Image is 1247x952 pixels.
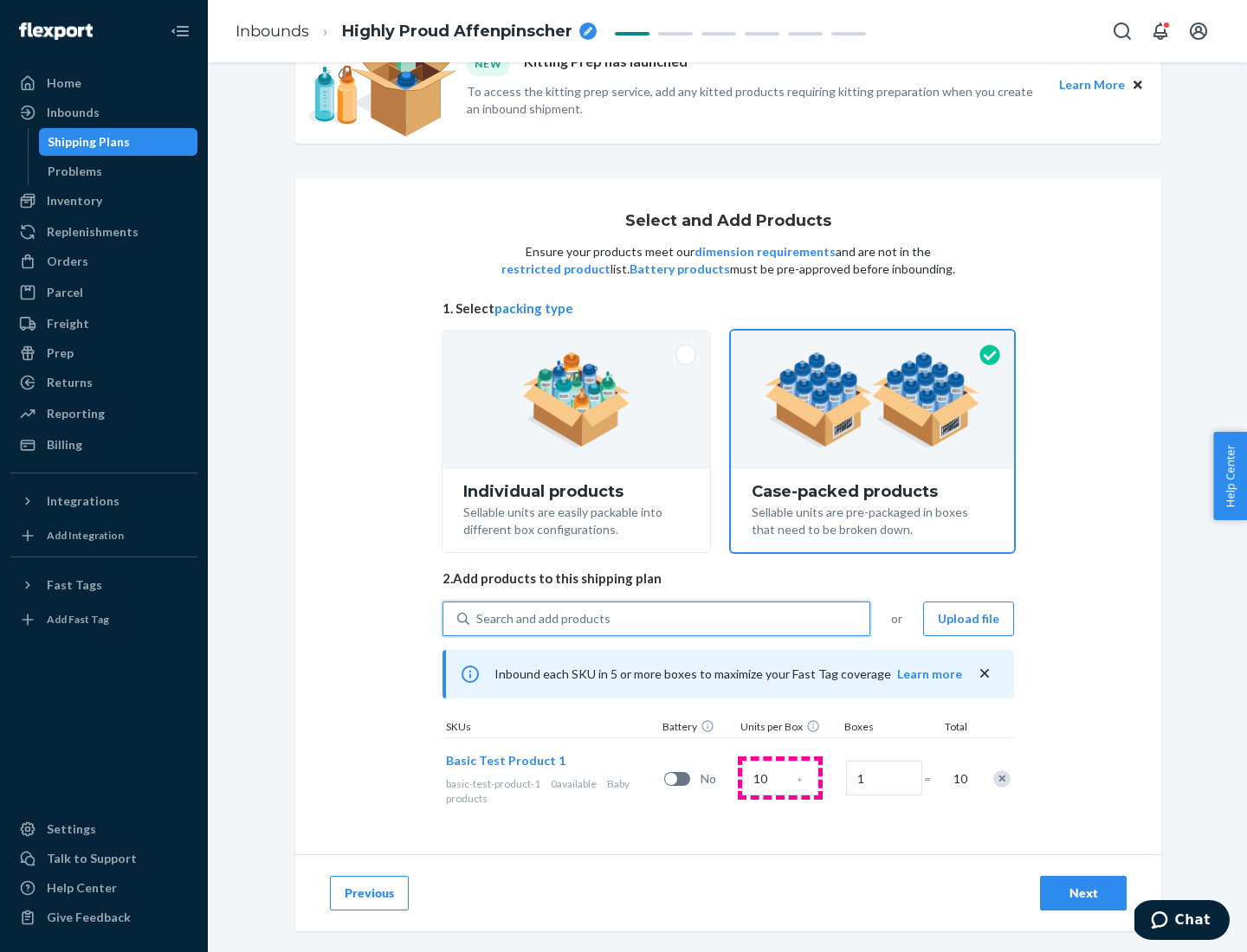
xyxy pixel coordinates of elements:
[993,770,1011,788] div: Remove Item
[10,606,197,634] a: Add Fast Tag
[47,612,109,627] div: Add Fast Tag
[467,52,510,75] div: NEW
[10,218,197,246] a: Replenishments
[524,52,688,75] p: Kitting Prep has launched
[330,876,409,910] button: Previous
[976,665,993,683] button: close
[846,761,922,795] input: Number of boxes
[10,187,197,215] a: Inventory
[443,569,1014,588] span: 2. Add products to this shipping plan
[630,261,730,278] button: Battery products
[47,374,93,391] div: Returns
[10,845,197,872] button: Talk to Support
[1105,14,1140,48] button: Open Search Box
[10,522,197,550] a: Add Integration
[47,253,88,270] div: Orders
[467,83,1043,118] p: To access the kitting prep service, add any kitted products requiring kitting preparation when yo...
[47,405,105,422] div: Reporting
[10,487,197,515] button: Integrations
[737,719,841,737] div: Units per Box
[752,483,993,500] div: Case-packed products
[47,436,82,453] div: Billing
[47,850,137,867] div: Talk to Support
[1134,900,1230,943] iframe: Opens a widget where you can chat to one of our agents
[891,610,902,627] span: or
[47,192,102,209] div: Inventory
[10,874,197,902] a: Help Center
[927,719,971,737] div: Total
[476,610,611,627] div: Search and add products
[39,128,198,156] a: Shipping Plans
[47,344,74,362] div: Prep
[701,770,735,788] span: No
[500,243,957,278] p: Ensure your products meet our and are not in the list. must be pre-approved before inbounding.
[10,99,197,126] a: Inbounds
[1181,14,1216,48] button: Open account menu
[163,14,197,48] button: Close Navigation
[443,299,1014,318] span: 1. Select
[47,879,117,897] div: Help Center
[625,213,831,230] h1: Select and Add Products
[923,601,1014,636] button: Upload file
[1143,14,1178,48] button: Open notifications
[10,904,197,931] button: Give Feedback
[897,666,962,683] button: Learn more
[1128,75,1147,94] button: Close
[342,21,572,43] span: Highly Proud Affenpinscher
[446,777,540,790] span: basic-test-product-1
[10,248,197,275] a: Orders
[47,223,139,241] div: Replenishments
[47,576,102,594] div: Fast Tags
[501,261,611,278] button: restricted product
[47,315,89,332] div: Freight
[1055,884,1112,902] div: Next
[446,753,565,768] span: Basic Test Product 1
[10,400,197,428] a: Reporting
[47,909,131,926] div: Give Feedback
[19,23,93,40] img: Flexport logo
[841,719,927,737] div: Boxes
[222,6,611,57] ol: breadcrumbs
[10,69,197,97] a: Home
[522,352,630,447] img: individual-pack.facf35554cb0f1810c75b2bd6df2d64e.png
[950,770,967,788] span: 10
[10,571,197,599] button: Fast Tags
[47,284,83,301] div: Parcel
[47,528,124,543] div: Add Integration
[10,815,197,843] a: Settings
[39,158,198,185] a: Problems
[48,163,102,180] div: Problems
[463,483,689,500] div: Individual products
[47,104,100,121] div: Inbounds
[551,777,597,790] span: 0 available
[765,352,980,447] img: case-pack.59cecea509d18c883b923b81aeac6d0b.png
[443,719,659,737] div: SKUs
[47,820,96,838] div: Settings
[10,369,197,396] a: Returns
[1059,75,1125,94] button: Learn More
[742,761,818,795] input: Case Quantity
[47,74,81,92] div: Home
[695,243,836,261] button: dimension requirements
[10,279,197,306] a: Parcel
[10,431,197,459] a: Billing
[47,492,120,510] div: Integrations
[10,310,197,338] a: Freight
[443,650,1014,698] div: Inbound each SKU in 5 or more boxes to maximize your Fast Tag coverage
[446,752,565,769] button: Basic Test Product 1
[659,719,737,737] div: Battery
[494,299,573,318] button: packing type
[463,500,689,538] div: Sellable units are easily packable into different box configurations.
[924,770,941,788] span: =
[236,22,309,41] a: Inbounds
[48,133,130,151] div: Shipping Plans
[446,776,657,806] div: Baby products
[10,339,197,367] a: Prep
[1040,876,1127,910] button: Next
[1213,432,1247,520] button: Help Center
[752,500,993,538] div: Sellable units are pre-packaged in boxes that need to be broken down.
